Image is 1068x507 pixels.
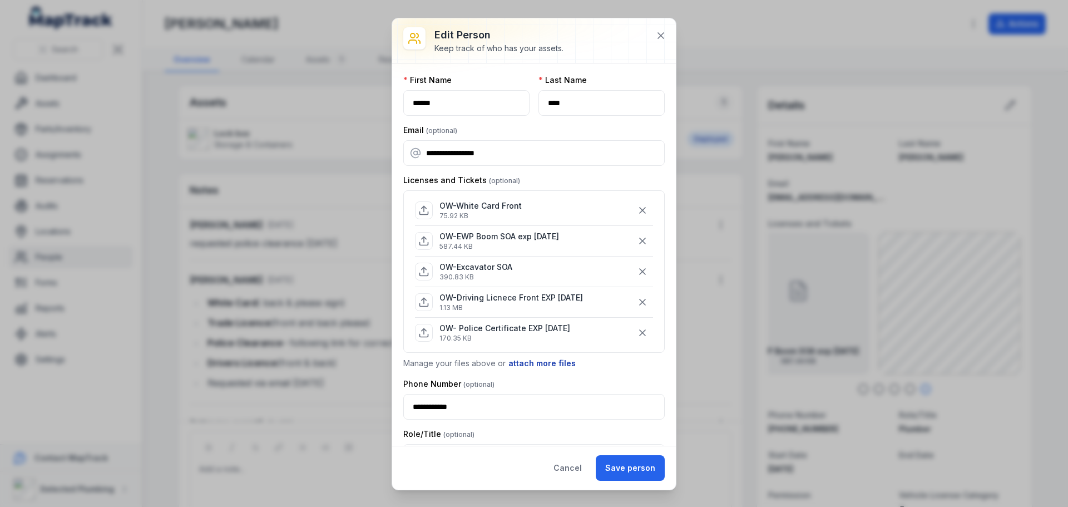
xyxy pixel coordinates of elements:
[596,455,665,481] button: Save person
[439,242,559,251] p: 587.44 KB
[439,200,522,211] p: OW-White Card Front
[439,334,570,343] p: 170.35 KB
[439,231,559,242] p: OW-EWP Boom SOA exp [DATE]
[403,75,452,86] label: First Name
[439,303,583,312] p: 1.13 MB
[434,27,563,43] h3: Edit person
[434,43,563,54] div: Keep track of who has your assets.
[439,262,512,273] p: OW-Excavator SOA
[403,378,495,390] label: Phone Number
[403,175,520,186] label: Licenses and Tickets
[439,211,522,220] p: 75.92 KB
[439,323,570,334] p: OW- Police Certificate EXP [DATE]
[403,444,665,470] button: Plumber
[538,75,587,86] label: Last Name
[403,357,665,370] p: Manage your files above or
[439,273,512,282] p: 390.83 KB
[508,357,576,370] button: attach more files
[403,125,457,136] label: Email
[403,429,474,440] label: Role/Title
[544,455,591,481] button: Cancel
[439,292,583,303] p: OW-Driving Licnece Front EXP [DATE]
